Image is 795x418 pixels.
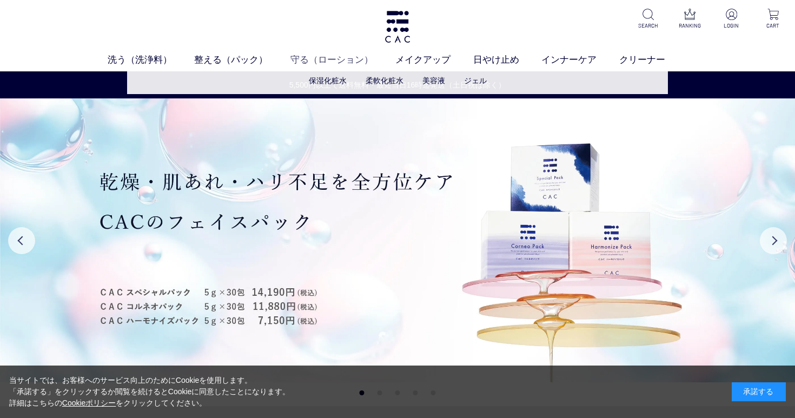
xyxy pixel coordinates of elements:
[718,22,745,30] p: LOGIN
[464,76,487,85] a: ジェル
[635,22,661,30] p: SEARCH
[9,375,290,409] div: 当サイトでは、お客様へのサービス向上のためにCookieを使用します。 「承諾する」をクリックするか閲覧を続けるとCookieに同意したことになります。 詳細はこちらの をクリックしてください。
[635,9,661,30] a: SEARCH
[677,9,703,30] a: RANKING
[194,54,290,67] a: 整える（パック）
[619,54,688,67] a: クリーナー
[760,9,786,30] a: CART
[1,79,794,91] a: 5,500円以上で送料無料・最短当日16時迄発送（土日祝は除く）
[422,76,445,85] a: 美容液
[732,382,786,401] div: 承諾する
[290,54,396,67] a: 守る（ローション）
[541,54,619,67] a: インナーケア
[366,76,403,85] a: 柔軟化粧水
[677,22,703,30] p: RANKING
[395,54,473,67] a: メイクアップ
[309,76,347,85] a: 保湿化粧水
[8,227,35,254] button: Previous
[62,399,116,407] a: Cookieポリシー
[760,22,786,30] p: CART
[108,54,195,67] a: 洗う（洗浄料）
[760,227,787,254] button: Next
[473,54,542,67] a: 日やけ止め
[383,11,412,43] img: logo
[718,9,745,30] a: LOGIN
